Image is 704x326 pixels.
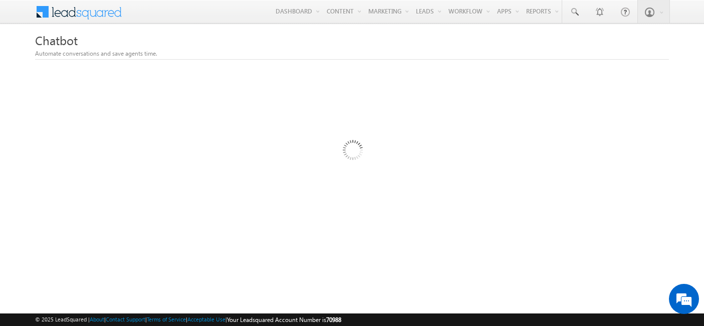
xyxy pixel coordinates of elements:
div: Automate conversations and save agents time. [35,49,669,58]
img: Loading... [300,100,404,204]
a: About [90,316,104,322]
span: Your Leadsquared Account Number is [227,316,341,323]
span: Chatbot [35,32,78,48]
span: 70988 [326,316,341,323]
a: Contact Support [106,316,145,322]
span: © 2025 LeadSquared | | | | | [35,315,341,324]
a: Acceptable Use [187,316,225,322]
a: Terms of Service [147,316,186,322]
